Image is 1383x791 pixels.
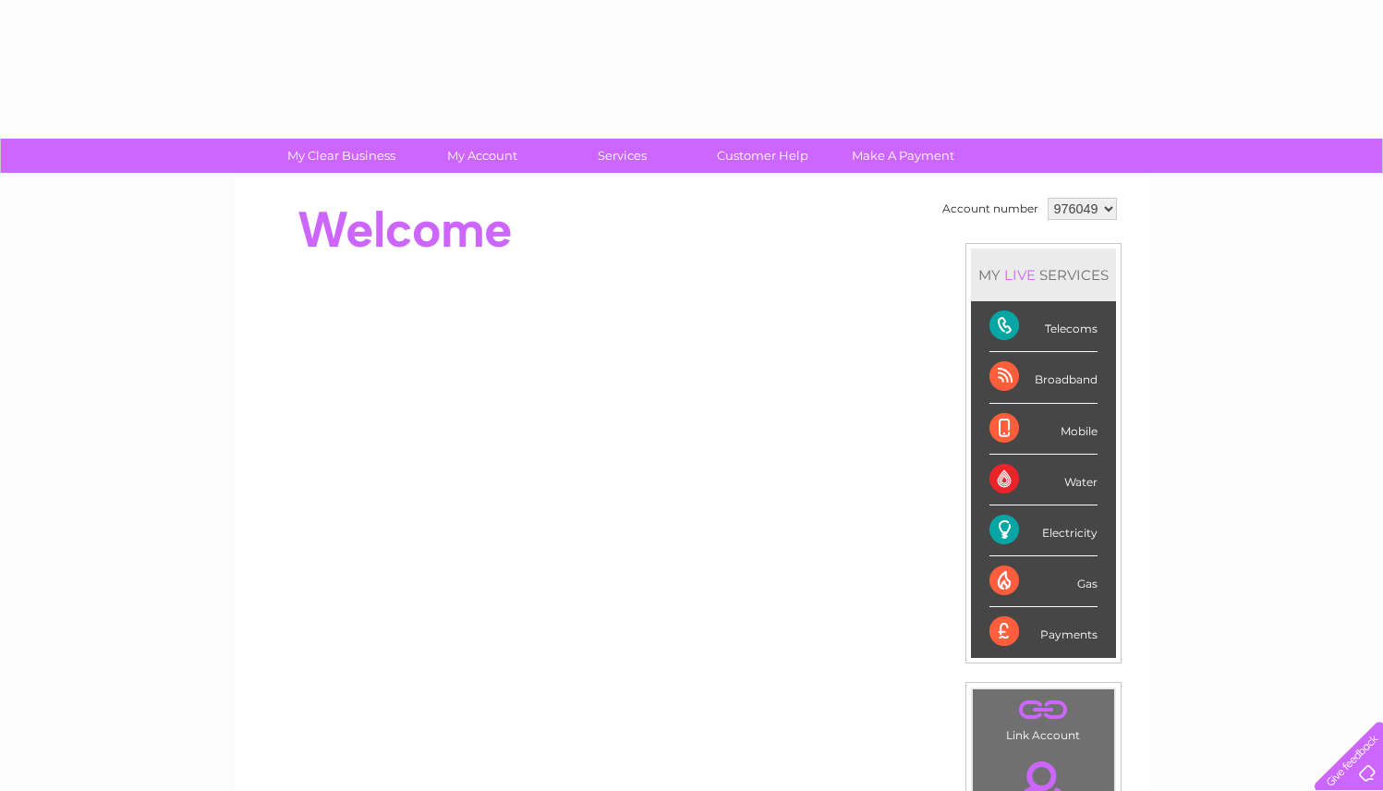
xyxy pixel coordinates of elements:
[1001,266,1039,284] div: LIVE
[827,139,979,173] a: Make A Payment
[989,455,1098,505] div: Water
[989,301,1098,352] div: Telecoms
[989,607,1098,657] div: Payments
[972,688,1115,747] td: Link Account
[546,139,698,173] a: Services
[989,352,1098,403] div: Broadband
[265,139,418,173] a: My Clear Business
[686,139,839,173] a: Customer Help
[971,249,1116,301] div: MY SERVICES
[938,193,1043,225] td: Account number
[989,505,1098,556] div: Electricity
[406,139,558,173] a: My Account
[977,694,1110,726] a: .
[989,556,1098,607] div: Gas
[989,404,1098,455] div: Mobile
